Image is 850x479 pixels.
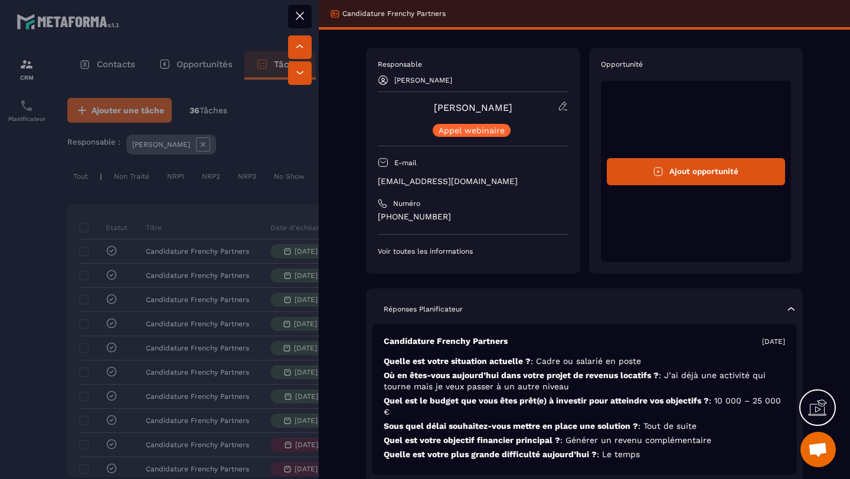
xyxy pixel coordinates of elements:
[384,370,785,392] p: Où en êtes-vous aujourd’hui dans votre projet de revenus locatifs ?
[762,337,785,346] p: [DATE]
[384,395,785,418] p: Quel est le budget que vous êtes prêt(e) à investir pour atteindre vos objectifs ?
[607,158,786,185] button: Ajout opportunité
[378,211,568,222] p: [PHONE_NUMBER]
[342,9,446,18] p: Candidature Frenchy Partners
[434,102,512,113] a: [PERSON_NAME]
[394,76,452,84] p: [PERSON_NAME]
[384,304,463,314] p: Réponses Planificateur
[531,356,641,366] span: : Cadre ou salarié en poste
[394,158,417,168] p: E-mail
[560,435,711,445] span: : Générer un revenu complémentaire
[384,449,785,460] p: Quelle est votre plus grande difficulté aujourd’hui ?
[601,60,792,69] p: Opportunité
[393,199,420,208] p: Numéro
[378,176,568,187] p: [EMAIL_ADDRESS][DOMAIN_NAME]
[800,432,836,467] div: Ouvrir le chat
[384,435,785,446] p: Quel est votre objectif financier principal ?
[597,450,640,459] span: : Le temps
[384,356,785,367] p: Quelle est votre situation actuelle ?
[638,421,697,431] span: : Tout de suite
[384,421,785,432] p: Sous quel délai souhaitez-vous mettre en place une solution ?
[384,336,508,347] p: Candidature Frenchy Partners
[378,60,568,69] p: Responsable
[378,247,568,256] p: Voir toutes les informations
[439,126,505,134] p: Appel webinaire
